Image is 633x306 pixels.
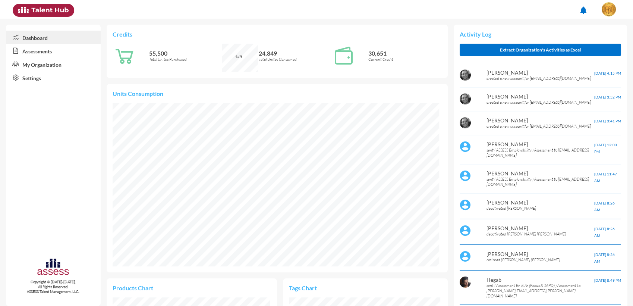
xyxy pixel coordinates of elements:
p: [PERSON_NAME] [486,199,594,206]
span: [DATE] 8:26 AM [594,227,615,238]
img: AOh14GigaHH8sHFAKTalDol_Rto9g2wtRCd5DeEZ-VfX2Q [460,69,471,81]
img: 68386ba0-395a-11eb-a8f6-11cf858b2db6_%D9%A2%D9%A0%D9%A1%D9%A6%D9%A0%D9%A3%D9%A2%D9%A2_%D9%A0%D9%A... [460,277,471,290]
span: [DATE] 3:41 PM [594,119,621,123]
p: deactivated [PERSON_NAME] [PERSON_NAME] [486,231,594,237]
p: Activity Log [460,31,621,38]
p: restored [PERSON_NAME] [PERSON_NAME] [486,257,594,262]
p: [PERSON_NAME] [486,69,594,76]
a: My Organization [6,57,101,71]
span: [DATE] 8:26 AM [594,201,615,212]
p: [PERSON_NAME] [486,251,594,257]
p: deactivated [PERSON_NAME] [486,206,594,211]
p: Copyright © [DATE]-[DATE]. All Rights Reserved. ASSESS Talent Management, LLC. [6,280,101,294]
p: [PERSON_NAME] [486,170,594,177]
span: [DATE] 12:03 PM [594,143,617,154]
p: sent ( Assessment En & Ar (Focus & 16PD) ) Assessment to [PERSON_NAME][EMAIL_ADDRESS][PERSON_NAME... [486,283,594,299]
a: Settings [6,71,101,84]
p: Tags Chart [289,284,365,291]
span: [DATE] 8:26 AM [594,252,615,263]
img: default%20profile%20image.svg [460,251,471,262]
img: default%20profile%20image.svg [460,170,471,181]
p: [PERSON_NAME] [486,117,594,124]
p: 30,651 [368,50,441,57]
img: AOh14GigaHH8sHFAKTalDol_Rto9g2wtRCd5DeEZ-VfX2Q [460,117,471,128]
p: Credits [113,31,442,38]
p: sent ( ASSESS Employability ) Assessment to [EMAIL_ADDRESS][DOMAIN_NAME] [486,177,594,187]
p: created a new account for [EMAIL_ADDRESS][DOMAIN_NAME] [486,124,594,129]
p: 55,500 [149,50,222,57]
p: sent ( ASSESS Employability ) Assessment to [EMAIL_ADDRESS][DOMAIN_NAME] [486,147,594,158]
p: Current Credit [368,57,441,62]
a: Assessments [6,44,101,57]
img: default%20profile%20image.svg [460,141,471,152]
mat-icon: notifications [579,6,588,15]
button: Extract Organization's Activities as Excel [460,44,621,56]
p: Hegab [486,277,594,283]
img: default%20profile%20image.svg [460,225,471,236]
span: [DATE] 8:49 PM [594,278,621,282]
span: [DATE] 11:47 AM [594,172,617,183]
img: assesscompany-logo.png [37,257,70,278]
span: [DATE] 3:52 PM [594,95,621,99]
p: Units Consumption [113,90,442,97]
p: created a new account for [EMAIL_ADDRESS][DOMAIN_NAME] [486,100,594,105]
a: Dashboard [6,31,101,44]
img: AOh14GigaHH8sHFAKTalDol_Rto9g2wtRCd5DeEZ-VfX2Q [460,93,471,104]
p: created a new account for [EMAIL_ADDRESS][DOMAIN_NAME] [486,76,594,81]
p: Total Unites Consumed [259,57,332,62]
img: default%20profile%20image.svg [460,199,471,210]
p: 24,849 [259,50,332,57]
p: [PERSON_NAME] [486,225,594,231]
p: Products Chart [113,284,192,291]
span: [DATE] 4:15 PM [594,71,621,75]
p: [PERSON_NAME] [486,141,594,147]
p: Total Unites Purchased [149,57,222,62]
p: [PERSON_NAME] [486,93,594,100]
span: 45% [235,54,242,59]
